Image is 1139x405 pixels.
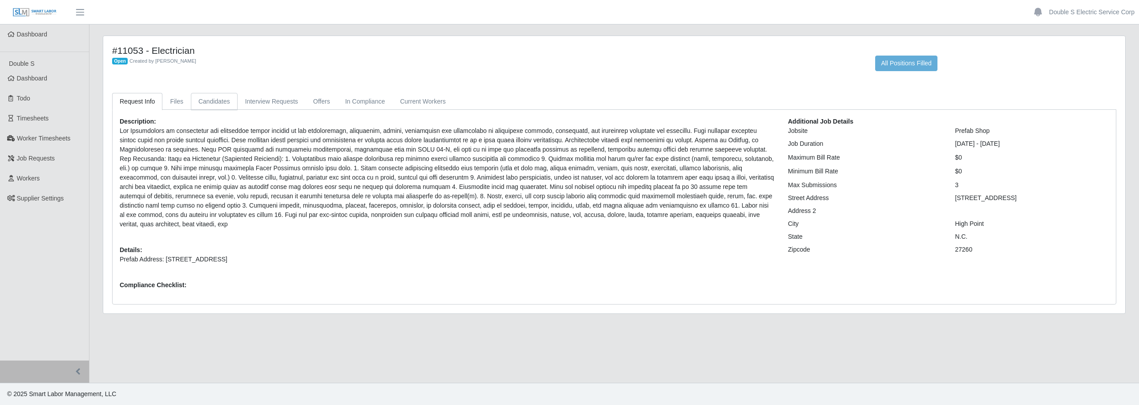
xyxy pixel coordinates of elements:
span: Workers [17,175,40,182]
b: Compliance Checklist: [120,281,186,289]
div: City [781,219,949,229]
a: Request Info [112,93,162,110]
div: 27260 [949,245,1116,254]
div: High Point [949,219,1116,229]
div: 3 [949,180,1116,190]
img: SLM Logo [12,8,57,17]
span: Created by [PERSON_NAME] [129,58,196,64]
span: © 2025 Smart Labor Management, LLC [7,390,116,397]
a: Candidates [191,93,238,110]
div: [DATE] - [DATE] [949,139,1116,148]
button: All Positions Filled [875,56,937,71]
a: Files [162,93,191,110]
span: Double S [9,60,35,67]
div: [STREET_ADDRESS] [949,193,1116,203]
div: Address 2 [781,206,949,216]
div: N.C. [949,232,1116,241]
span: Todo [17,95,30,102]
div: $0 [949,153,1116,162]
p: Lor Ipsumdolors am consectetur adi elitseddoe tempor incidid ut lab etdoloremagn, aliquaenim, adm... [120,126,775,229]
a: Double S Electric Service Corp [1049,8,1135,17]
span: Job Requests [17,155,55,162]
div: Job Duration [781,139,949,148]
a: Current Workers [392,93,453,110]
h4: #11053 - Electrician [112,45,862,56]
span: Dashboard [17,31,48,38]
b: Details: [120,246,142,253]
a: In Compliance [338,93,393,110]
div: Street Address [781,193,949,203]
span: Timesheets [17,115,49,122]
b: Description: [120,118,156,125]
div: State [781,232,949,241]
div: Zipcode [781,245,949,254]
a: Interview Requests [238,93,306,110]
span: Worker Timesheets [17,135,70,142]
div: Jobsite [781,126,949,136]
div: Maximum Bill Rate [781,153,949,162]
p: Prefab Address: [STREET_ADDRESS] [120,255,775,264]
div: Minimum Bill Rate [781,167,949,176]
div: $0 [949,167,1116,176]
a: Offers [306,93,338,110]
b: Additional Job Details [788,118,853,125]
span: Open [112,58,128,65]
div: Prefab Shop [949,126,1116,136]
div: Max Submissions [781,180,949,190]
span: Supplier Settings [17,195,64,202]
span: Dashboard [17,75,48,82]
